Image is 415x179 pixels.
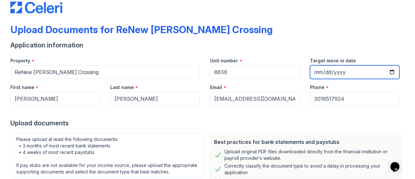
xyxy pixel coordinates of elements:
label: Last name [110,84,134,91]
div: Upload Documents for ReNew [PERSON_NAME] Crossing [10,24,273,35]
label: First name [10,84,34,91]
label: Email [210,84,222,91]
div: Best practices for bank statements and paystubs [214,138,397,146]
div: Application information [10,41,405,50]
label: Unit number [210,58,238,64]
label: Phone [310,84,325,91]
div: Upload original PDF files downloaded directly from the financial institution or payroll provider’... [224,148,397,161]
img: CE_Logo_Blue-a8612792a0a2168367f1c8372b55b34899dd931a85d93a1a3d3e32e68fde9ad4.png [10,2,62,13]
iframe: chat widget [388,153,409,173]
div: Upload documents [10,119,405,128]
label: Property [10,58,30,64]
div: Please upload at least the following documents: • 3 months of most recent bank statements • 4 wee... [10,133,204,178]
div: Correctly classify the document type to avoid a delay in processing your application. [224,163,397,176]
label: Target move in date [310,58,356,64]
